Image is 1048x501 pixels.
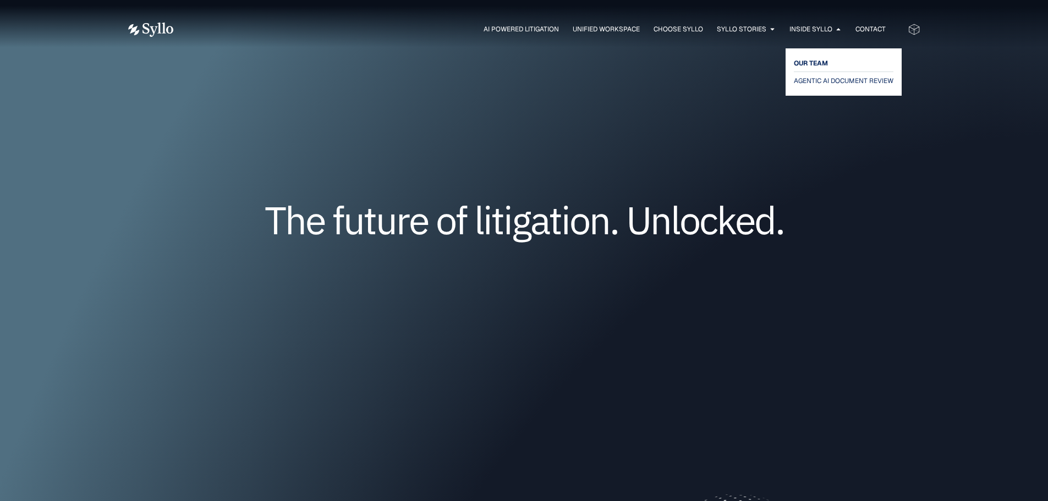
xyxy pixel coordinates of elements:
[484,24,559,34] a: AI Powered Litigation
[855,24,886,34] a: Contact
[195,24,886,35] div: Menu Toggle
[573,24,640,34] a: Unified Workspace
[194,202,854,238] h1: The future of litigation. Unlocked.
[794,74,893,87] a: AGENTIC AI DOCUMENT REVIEW
[128,23,173,37] img: Vector
[789,24,832,34] a: Inside Syllo
[794,57,828,70] span: OUR TEAM
[794,57,893,70] a: OUR TEAM
[195,24,886,35] nav: Menu
[717,24,766,34] a: Syllo Stories
[654,24,703,34] a: Choose Syllo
